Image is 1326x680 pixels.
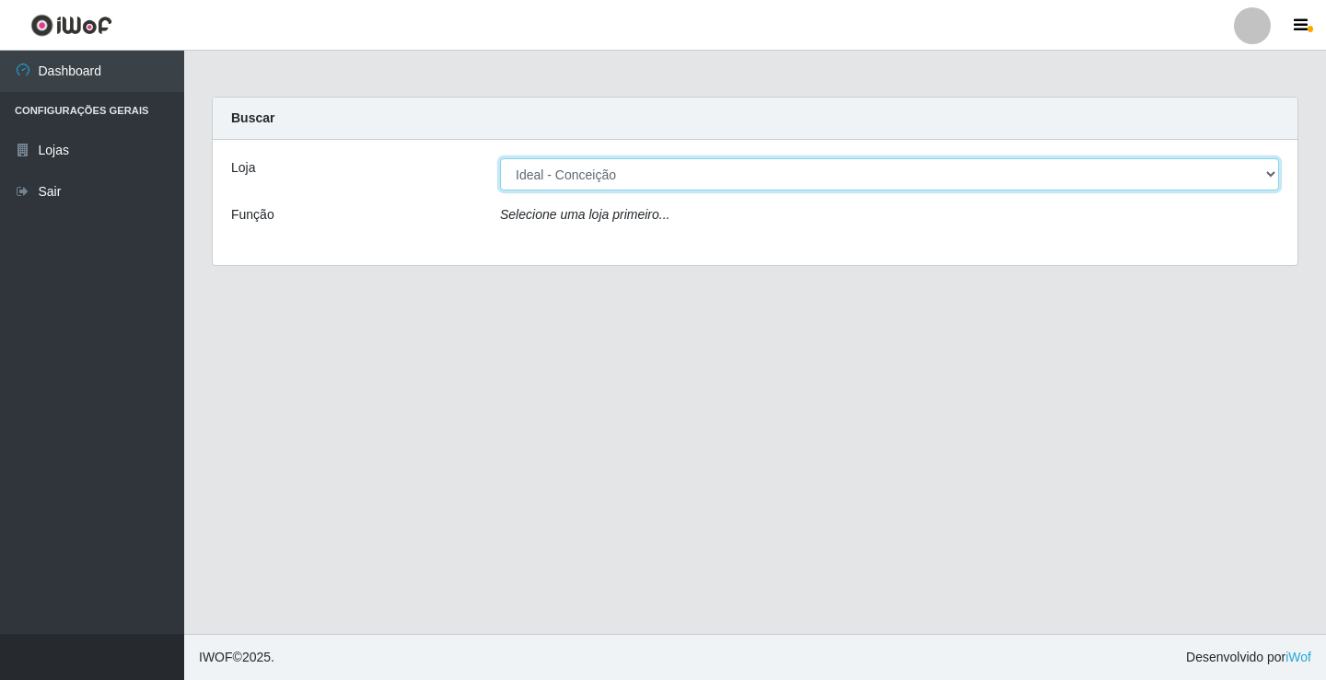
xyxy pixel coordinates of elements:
[199,650,233,664] span: IWOF
[231,205,274,225] label: Função
[500,207,669,222] i: Selecione uma loja primeiro...
[30,14,112,37] img: CoreUI Logo
[199,648,274,667] span: © 2025 .
[231,110,274,125] strong: Buscar
[231,158,255,178] label: Loja
[1186,648,1311,667] span: Desenvolvido por
[1285,650,1311,664] a: iWof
